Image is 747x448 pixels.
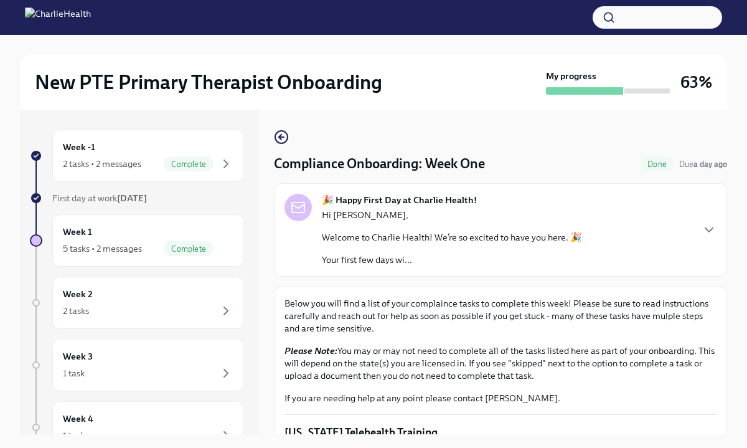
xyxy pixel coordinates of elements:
[52,193,147,204] span: First day at work
[693,160,727,169] strong: a day ago
[35,70,382,95] h2: New PTE Primary Therapist Onboarding
[63,158,141,170] div: 2 tasks • 2 messages
[63,225,92,239] h6: Week 1
[30,339,244,391] a: Week 31 task
[546,70,596,82] strong: My progress
[63,429,85,442] div: 1 task
[63,242,142,255] div: 5 tasks • 2 messages
[284,297,716,335] p: Below you will find a list of your complaince tasks to complete this week! Please be sure to read...
[63,367,85,379] div: 1 task
[63,412,93,426] h6: Week 4
[63,140,95,154] h6: Week -1
[640,160,674,169] span: Done
[680,71,712,93] h3: 63%
[322,231,582,244] p: Welcome to Charlie Health! We’re so excited to have you here. 🎉
[63,287,93,301] h6: Week 2
[25,7,91,27] img: CharlieHealth
[679,158,727,170] span: August 23rd, 2025 10:00
[30,214,244,267] a: Week 15 tasks • 2 messagesComplete
[274,155,485,173] h4: Compliance Onboarding: Week One
[284,345,337,356] strong: Please Note:
[284,392,716,404] p: If you are needing help at any point please contact [PERSON_NAME].
[284,425,716,440] p: [US_STATE] Telehealth Training
[63,305,89,317] div: 2 tasks
[30,192,244,204] a: First day at work[DATE]
[679,160,727,169] span: Due
[284,345,716,382] p: You may or may not need to complete all of the tasks listed here as part of your onboarding. This...
[322,254,582,266] p: Your first few days wi...
[63,350,93,363] h6: Week 3
[164,160,214,169] span: Complete
[117,193,147,204] strong: [DATE]
[30,277,244,329] a: Week 22 tasks
[164,244,214,254] span: Complete
[30,130,244,182] a: Week -12 tasks • 2 messagesComplete
[322,194,477,206] strong: 🎉 Happy First Day at Charlie Health!
[322,209,582,221] p: Hi [PERSON_NAME],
